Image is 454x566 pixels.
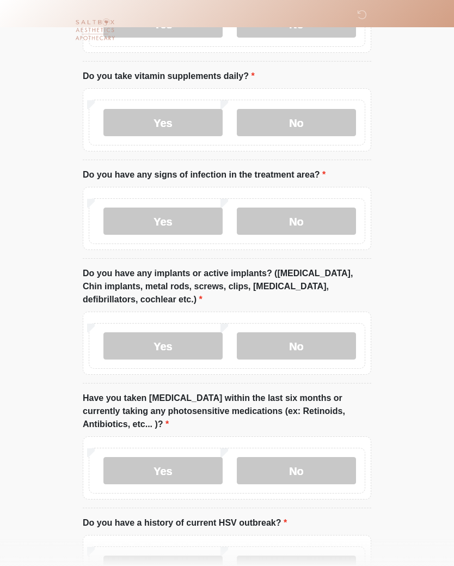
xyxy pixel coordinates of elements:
label: Yes [103,109,223,136]
label: Do you have any signs of infection in the treatment area? [83,168,326,181]
label: No [237,332,356,360]
label: No [237,208,356,235]
label: Yes [103,208,223,235]
label: Do you take vitamin supplements daily? [83,70,255,83]
label: No [237,457,356,484]
label: Do you have a history of current HSV outbreak? [83,516,287,530]
label: Do you have any implants or active implants? ([MEDICAL_DATA], Chin implants, metal rods, screws, ... [83,267,371,306]
label: Yes [103,457,223,484]
label: Have you taken [MEDICAL_DATA] within the last six months or currently taking any photosensitive m... [83,392,371,431]
label: No [237,109,356,136]
img: Saltbox Aesthetics Logo [72,8,118,54]
label: Yes [103,332,223,360]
